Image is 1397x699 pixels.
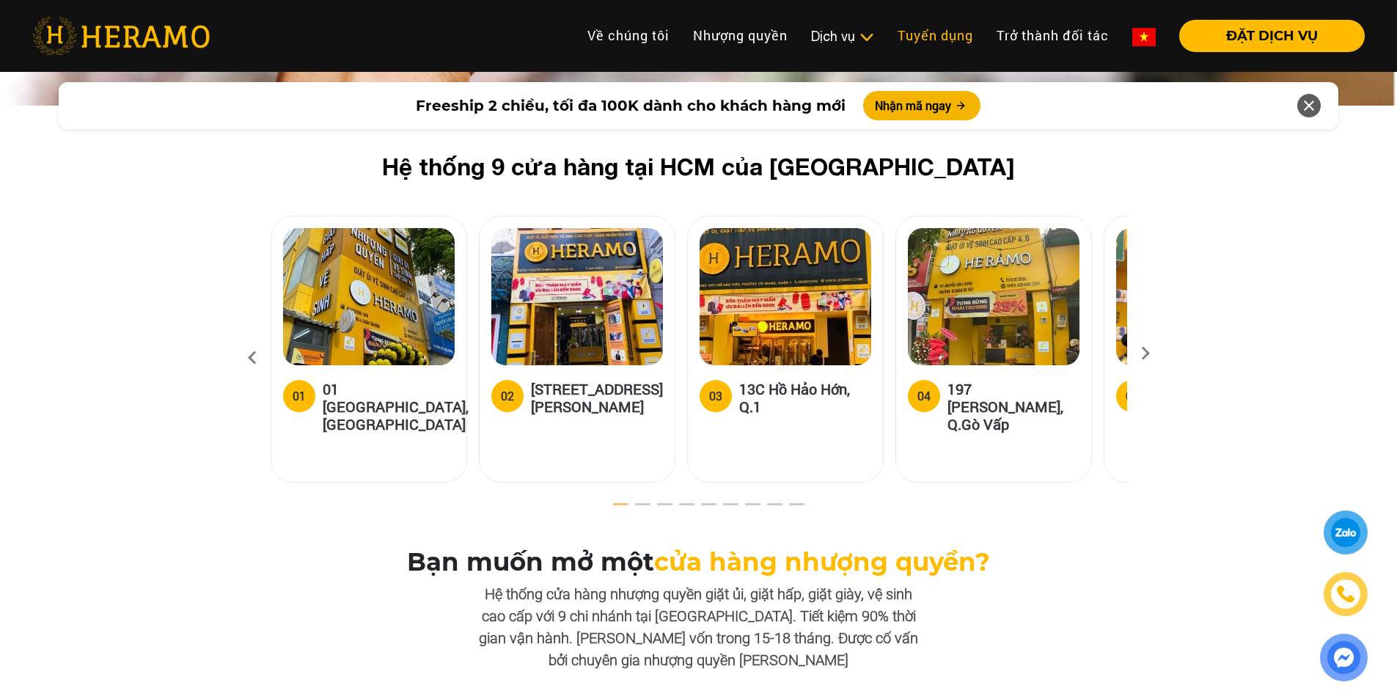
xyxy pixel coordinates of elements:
button: 9 [780,501,794,516]
img: heramo-13c-ho-hao-hon-quan-1 [700,228,871,365]
button: 3 [648,501,662,516]
span: Freeship 2 chiều, tối đa 100K dành cho khách hàng mới [416,95,846,117]
div: Dịch vụ [811,26,874,46]
div: 01 [293,387,306,405]
a: Nhượng quyền [681,20,799,51]
img: heramo-179b-duong-3-thang-2-phuong-11-quan-10 [1116,228,1288,365]
button: 2 [626,501,640,516]
h5: [STREET_ADDRESS][PERSON_NAME] [531,380,663,415]
div: 03 [709,387,722,405]
img: heramo-logo.png [32,17,210,55]
h5: 13C Hồ Hảo Hớn, Q.1 [739,380,871,415]
a: Trở thành đối tác [985,20,1121,51]
button: ĐẶT DỊCH VỤ [1179,20,1365,52]
a: phone-icon [1325,574,1365,614]
button: Nhận mã ngay [863,91,980,120]
a: Về chúng tôi [576,20,681,51]
h5: 01 [GEOGRAPHIC_DATA], [GEOGRAPHIC_DATA] [323,380,469,433]
button: 4 [670,501,684,516]
button: 6 [714,501,728,516]
div: 05 [1126,387,1139,405]
img: phone-icon [1336,585,1356,604]
img: heramo-01-truong-son-quan-tan-binh [283,228,455,365]
h3: Bạn muốn mở một [407,547,990,577]
span: cửa hàng nhượng quyền? [654,547,990,577]
img: heramo-197-nguyen-van-luong [908,228,1079,365]
h2: Hệ thống 9 cửa hàng tại HCM của [GEOGRAPHIC_DATA] [294,153,1104,180]
button: 5 [692,501,706,516]
button: 8 [758,501,772,516]
div: 02 [501,387,514,405]
button: 7 [736,501,750,516]
img: subToggleIcon [859,30,874,45]
div: 04 [917,387,931,405]
h5: 197 [PERSON_NAME], Q.Gò Vấp [947,380,1079,433]
img: heramo-18a-71-nguyen-thi-minh-khai-quan-1 [491,228,663,365]
p: Hệ thống cửa hàng nhượng quyền giặt ủi, giặt hấp, giặt giày, vệ sinh cao cấp với 9 chi nhánh tại ... [478,583,919,671]
img: vn-flag.png [1132,28,1156,46]
button: 1 [604,501,618,516]
a: Tuyển dụng [886,20,985,51]
a: ĐẶT DỊCH VỤ [1167,29,1365,43]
